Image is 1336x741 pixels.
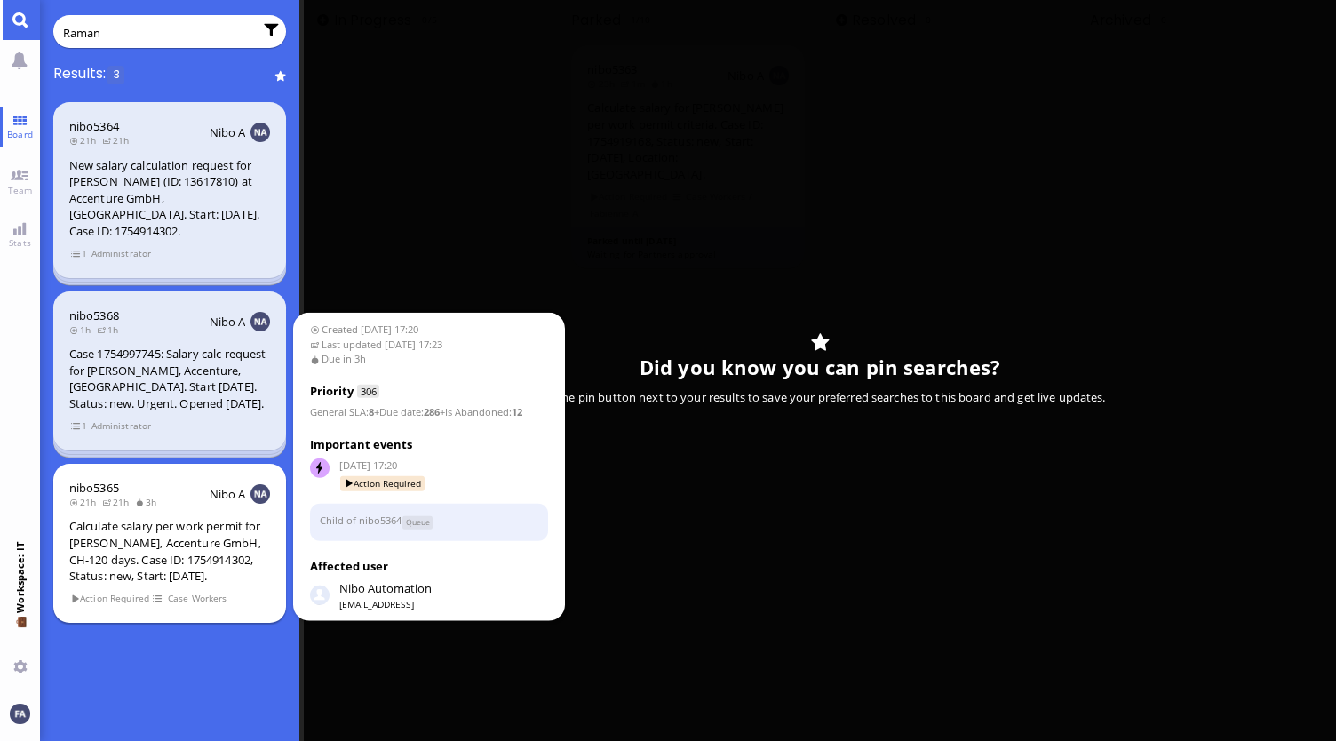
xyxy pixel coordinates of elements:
span: Team [4,184,37,196]
input: Enter query or press / to filter [63,23,253,43]
strong: 12 [512,405,522,418]
span: Nibo A [210,124,246,140]
span: 3 [107,66,124,84]
span: 21h [69,496,102,508]
span: Last updated [DATE] 17:23 [310,337,549,352]
span: Results: [53,64,107,83]
span: Created [DATE] 17:20 [310,323,549,338]
span: [DATE] 17:20 [339,458,549,474]
div: Case 1754997745: Salary calc request for [PERSON_NAME], Accenture, [GEOGRAPHIC_DATA]. Start [DATE... [69,346,270,411]
span: Board [3,128,37,140]
span: General SLA [310,405,366,418]
span: Administrator [91,246,152,261]
strong: 286 [424,405,440,418]
span: Due date [379,405,421,418]
a: nibo5368 [69,307,119,323]
img: NA [250,123,270,142]
span: 3h [135,496,163,508]
span: 1h [69,323,97,336]
img: You [10,704,29,723]
span: 21h [102,496,135,508]
span: + [374,405,379,418]
span: 21h [102,134,135,147]
span: : [374,405,440,418]
span: Administrator [91,418,152,434]
strong: 8 [369,405,374,418]
span: : [310,405,374,418]
span: Nibo A [210,486,246,502]
span: 21h [69,134,102,147]
span: Is Abandoned [445,405,509,418]
img: NA [250,312,270,331]
span: automation@nibo.ai [339,579,432,597]
span: 💼 Workspace: IT [13,613,27,653]
span: Action Required [340,475,425,490]
span: Stats [4,236,36,249]
span: [EMAIL_ADDRESS] [339,598,432,610]
span: Case Workers [167,591,227,606]
span: 1h [97,323,124,336]
img: Nibo Automation [310,586,330,605]
a: nibo5365 [69,480,119,496]
h3: Affected user [310,557,549,575]
span: Due in 3h [310,352,549,367]
div: New salary calculation request for [PERSON_NAME] (ID: 13617810) at Accenture GmbH, [GEOGRAPHIC_DA... [69,157,270,240]
a: Child of nibo5364 [320,514,402,528]
span: : [440,405,522,418]
span: 306 [357,385,378,398]
span: view 1 items [70,418,88,434]
span: Nibo A [210,314,246,330]
h3: Important events [310,436,549,454]
a: nibo5364 [69,118,119,134]
span: view 1 items [70,246,88,261]
span: Status [402,516,433,530]
span: Priority [310,383,354,399]
div: Calculate salary per work permit for [PERSON_NAME], Accenture GmbH, CH-120 days. Case ID: 1754914... [69,518,270,584]
span: Action Required [70,591,150,606]
img: NA [250,484,270,504]
span: + [440,405,445,418]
